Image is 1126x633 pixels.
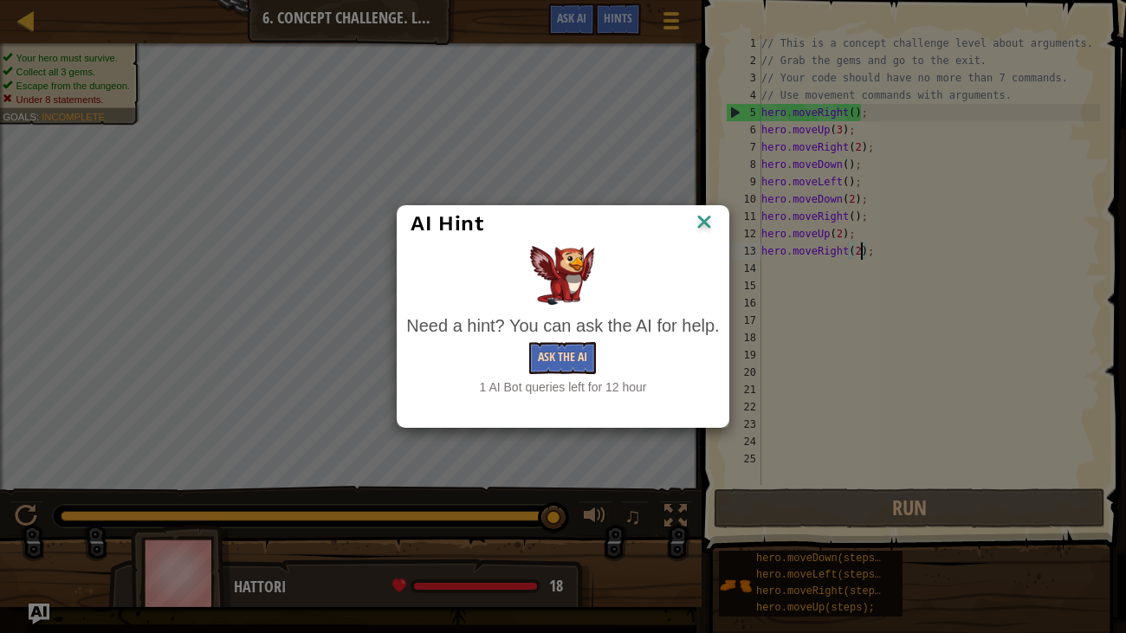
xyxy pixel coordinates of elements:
img: AI Hint Animal [530,246,595,305]
img: IconClose.svg [693,210,715,236]
div: Need a hint? You can ask the AI for help. [406,313,719,339]
div: 1 AI Bot queries left for 12 hour [406,378,719,396]
span: AI Hint [411,211,483,236]
button: Ask the AI [529,342,596,374]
